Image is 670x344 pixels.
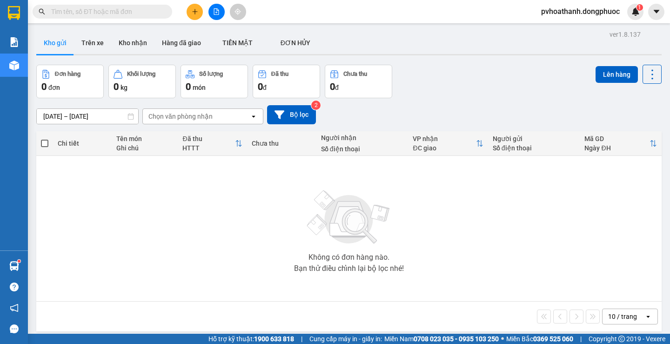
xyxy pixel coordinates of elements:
[8,6,20,20] img: logo-vxr
[636,4,643,11] sup: 1
[108,65,176,98] button: Khối lượng0kg
[608,312,637,321] div: 10 / trang
[182,144,235,152] div: HTTT
[51,7,161,17] input: Tìm tên, số ĐT hoặc mã đơn
[294,265,404,272] div: Bạn thử điều chỉnh lại bộ lọc nhé!
[325,65,392,98] button: Chưa thu0đ
[644,313,652,320] svg: open
[199,71,223,77] div: Số lượng
[584,144,649,152] div: Ngày ĐH
[408,131,488,156] th: Toggle SortBy
[154,32,208,54] button: Hàng đã giao
[148,112,213,121] div: Chọn văn phòng nhận
[506,334,573,344] span: Miền Bắc
[631,7,640,16] img: icon-new-feature
[258,81,263,92] span: 0
[610,29,641,40] div: ver 1.8.137
[580,131,661,156] th: Toggle SortBy
[384,334,499,344] span: Miền Nam
[309,334,382,344] span: Cung cấp máy in - giấy in:
[10,324,19,333] span: message
[58,140,107,147] div: Chi tiết
[186,81,191,92] span: 0
[281,39,310,47] span: ĐƠN HỦY
[252,140,312,147] div: Chưa thu
[10,304,19,312] span: notification
[311,101,321,110] sup: 2
[493,135,576,142] div: Người gửi
[534,6,627,17] span: pvhoathanh.dongphuoc
[36,32,74,54] button: Kho gửi
[48,84,60,91] span: đơn
[9,61,19,70] img: warehouse-icon
[250,113,257,120] svg: open
[114,81,119,92] span: 0
[596,66,638,83] button: Lên hàng
[254,335,294,343] strong: 1900 633 818
[263,84,267,91] span: đ
[321,134,404,142] div: Người nhận
[343,71,367,77] div: Chưa thu
[222,39,253,47] span: TIỀN MẶT
[116,144,174,152] div: Ghi chú
[9,261,19,271] img: warehouse-icon
[321,145,404,153] div: Số điện thoại
[37,109,138,124] input: Select a date range.
[192,8,198,15] span: plus
[302,185,395,250] img: svg+xml;base64,PHN2ZyBjbGFzcz0ibGlzdC1wbHVnX19zdmciIHhtbG5zPSJodHRwOi8vd3d3LnczLm9yZy8yMDAwL3N2Zy...
[127,71,155,77] div: Khối lượng
[36,65,104,98] button: Đơn hàng0đơn
[213,8,220,15] span: file-add
[580,334,582,344] span: |
[493,144,576,152] div: Số điện thoại
[39,8,45,15] span: search
[178,131,247,156] th: Toggle SortBy
[618,336,625,342] span: copyright
[501,337,504,341] span: ⚪️
[234,8,241,15] span: aim
[413,144,476,152] div: ĐC giao
[301,334,302,344] span: |
[308,254,389,261] div: Không có đơn hàng nào.
[533,335,573,343] strong: 0369 525 060
[55,71,80,77] div: Đơn hàng
[181,65,248,98] button: Số lượng0món
[335,84,339,91] span: đ
[111,32,154,54] button: Kho nhận
[182,135,235,142] div: Đã thu
[584,135,649,142] div: Mã GD
[652,7,661,16] span: caret-down
[267,105,316,124] button: Bộ lọc
[230,4,246,20] button: aim
[271,71,288,77] div: Đã thu
[253,65,320,98] button: Đã thu0đ
[414,335,499,343] strong: 0708 023 035 - 0935 103 250
[330,81,335,92] span: 0
[648,4,664,20] button: caret-down
[18,260,20,263] sup: 1
[413,135,476,142] div: VP nhận
[116,135,174,142] div: Tên món
[74,32,111,54] button: Trên xe
[9,37,19,47] img: solution-icon
[121,84,127,91] span: kg
[193,84,206,91] span: món
[187,4,203,20] button: plus
[10,283,19,291] span: question-circle
[208,334,294,344] span: Hỗ trợ kỹ thuật:
[638,4,641,11] span: 1
[41,81,47,92] span: 0
[208,4,225,20] button: file-add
